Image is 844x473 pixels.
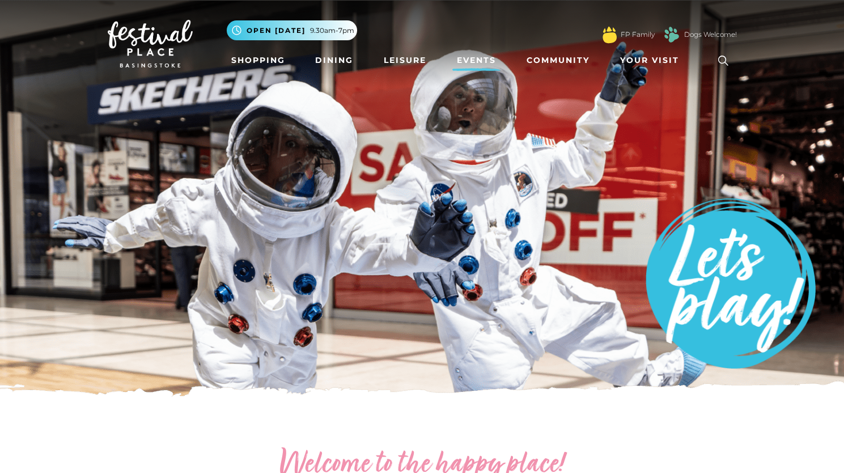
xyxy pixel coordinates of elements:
span: 9.30am-7pm [310,26,354,36]
span: Open [DATE] [247,26,306,36]
button: Open [DATE] 9.30am-7pm [227,20,357,40]
a: Shopping [227,50,290,71]
a: Events [452,50,501,71]
a: Dogs Welcome! [684,29,737,40]
span: Your Visit [620,54,679,66]
img: Festival Place Logo [108,20,193,67]
a: Your Visit [616,50,689,71]
a: Leisure [379,50,431,71]
a: FP Family [621,29,655,40]
a: Dining [311,50,358,71]
a: Community [522,50,594,71]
